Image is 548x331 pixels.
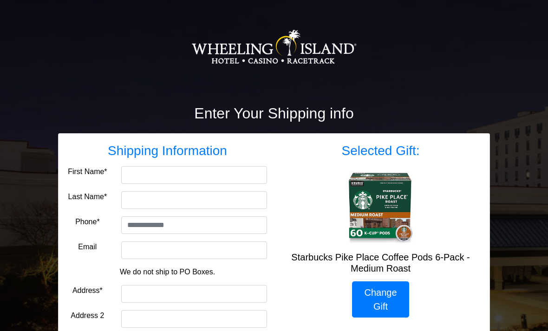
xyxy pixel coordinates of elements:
label: Phone* [75,216,100,227]
img: Logo [191,0,357,93]
h2: Enter Your Shipping info [58,104,490,122]
label: Email [78,241,97,253]
label: Address 2 [71,310,104,321]
a: Change Gift [352,281,409,318]
label: First Name* [68,166,107,177]
label: Address* [72,285,103,296]
img: Starbucks Pike Place Coffee Pods 6-Pack - Medium Roast [344,170,418,244]
h3: Selected Gift: [281,143,480,159]
p: We do not ship to PO Boxes. [75,266,260,278]
h3: Shipping Information [68,143,267,159]
h5: Starbucks Pike Place Coffee Pods 6-Pack - Medium Roast [281,252,480,274]
label: Last Name* [68,191,107,202]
